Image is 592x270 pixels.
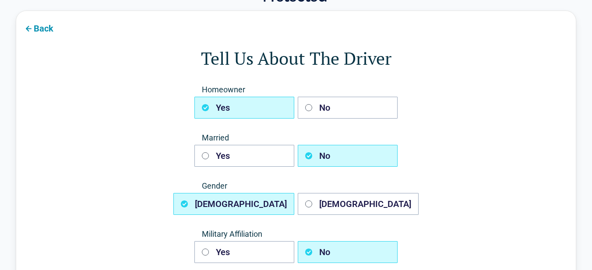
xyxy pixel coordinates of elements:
[298,97,398,119] button: No
[194,181,398,191] span: Gender
[194,241,294,263] button: Yes
[194,229,398,239] span: Military Affiliation
[194,84,398,95] span: Homeowner
[194,97,294,119] button: Yes
[298,145,398,167] button: No
[298,193,419,215] button: [DEMOGRAPHIC_DATA]
[51,46,541,70] h1: Tell Us About The Driver
[16,18,60,38] button: Back
[194,145,294,167] button: Yes
[298,241,398,263] button: No
[173,193,294,215] button: [DEMOGRAPHIC_DATA]
[194,133,398,143] span: Married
